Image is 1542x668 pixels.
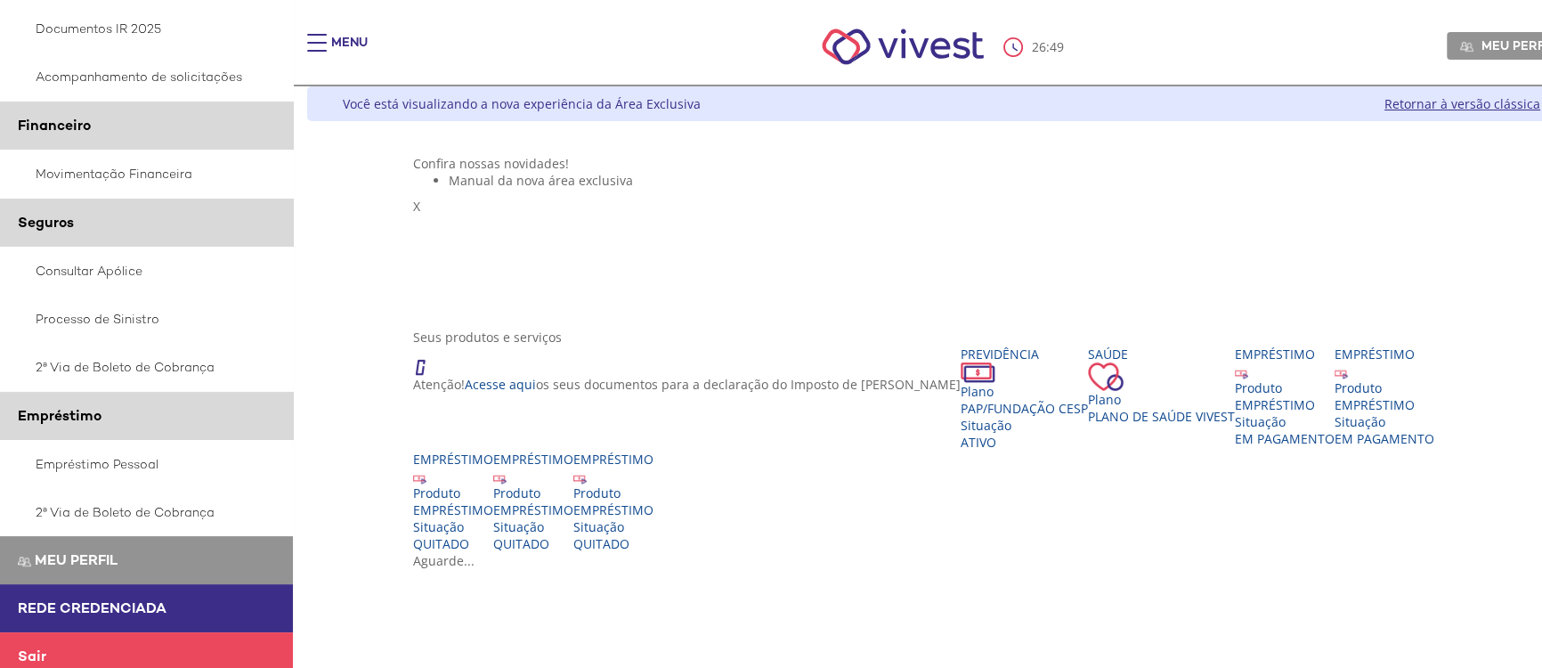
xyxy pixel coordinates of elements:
section: <span lang="en" dir="ltr">ProdutosCard</span> [413,329,1471,569]
section: <span lang="pt-BR" dir="ltr">Visualizador do Conteúdo da Web</span> 1 [413,155,1471,311]
div: EMPRÉSTIMO [413,501,493,518]
a: Acesse aqui [465,376,536,393]
span: Manual da nova área exclusiva [449,172,633,189]
span: 26 [1032,38,1046,55]
div: Produto [413,485,493,501]
img: ico_emprestimo.svg [1335,366,1348,379]
div: Situação [961,417,1088,434]
div: Situação [493,518,573,535]
a: Empréstimo Produto EMPRÉSTIMO Situação EM PAGAMENTO [1235,346,1335,447]
a: Saúde PlanoPlano de Saúde VIVEST [1088,346,1235,425]
div: Situação [1335,413,1434,430]
span: QUITADO [573,535,629,552]
span: Rede Credenciada [18,599,166,617]
p: Atenção! os seus documentos para a declaração do Imposto de [PERSON_NAME] [413,376,961,393]
img: Vivest [802,9,1004,85]
div: Aguarde... [413,552,1471,569]
span: Plano de Saúde VIVEST [1088,408,1235,425]
span: Ativo [961,434,996,451]
span: EM PAGAMENTO [1335,430,1434,447]
div: Empréstimo [413,451,493,468]
span: 49 [1050,38,1064,55]
div: EMPRÉSTIMO [573,501,653,518]
span: X [413,198,420,215]
div: Situação [573,518,653,535]
div: Saúde [1088,346,1235,363]
div: Situação [1235,413,1335,430]
div: Produto [1335,379,1434,396]
div: EMPRÉSTIMO [1235,396,1335,413]
img: ico_emprestimo.svg [573,471,587,485]
div: Produto [1235,379,1335,396]
span: Meu perfil [35,550,118,569]
span: QUITADO [493,535,549,552]
a: Empréstimo Produto EMPRÉSTIMO Situação QUITADO [493,451,573,552]
div: EMPRÉSTIMO [493,501,573,518]
div: Você está visualizando a nova experiência da Área Exclusiva [343,95,701,112]
div: Empréstimo [493,451,573,468]
span: PAP/Fundação CESP [961,400,1088,417]
span: Empréstimo [18,406,101,425]
span: QUITADO [413,535,469,552]
div: Produto [493,485,573,501]
span: Seguros [18,213,74,232]
span: EM PAGAMENTO [1235,430,1335,447]
a: Previdência PlanoPAP/Fundação CESP SituaçãoAtivo [961,346,1088,451]
img: Meu perfil [1460,40,1473,53]
div: Empréstimo [573,451,653,468]
img: Meu perfil [18,555,31,568]
div: Menu [331,34,368,69]
img: ico_emprestimo.svg [1235,366,1248,379]
div: Situação [413,518,493,535]
img: ico_atencao.png [413,346,443,376]
div: Seus produtos e serviços [413,329,1471,346]
a: Empréstimo Produto EMPRÉSTIMO Situação QUITADO [573,451,653,552]
div: Empréstimo [1235,346,1335,363]
div: Empréstimo [1335,346,1434,363]
span: Financeiro [18,116,91,134]
div: Plano [1088,391,1235,408]
a: Empréstimo Produto EMPRÉSTIMO Situação QUITADO [413,451,493,552]
div: Produto [573,485,653,501]
img: ico_emprestimo.svg [493,471,507,485]
a: Empréstimo Produto EMPRÉSTIMO Situação EM PAGAMENTO [1335,346,1434,447]
div: Previdência [961,346,1088,363]
a: Retornar à versão clássica [1384,95,1540,112]
div: EMPRÉSTIMO [1335,396,1434,413]
img: ico_coracao.png [1088,363,1124,391]
div: Confira nossas novidades! [413,155,1471,172]
span: Sair [18,647,46,665]
div: Plano [961,383,1088,400]
img: ico_dinheiro.png [961,363,995,383]
img: ico_emprestimo.svg [413,471,426,485]
div: : [1003,37,1067,57]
